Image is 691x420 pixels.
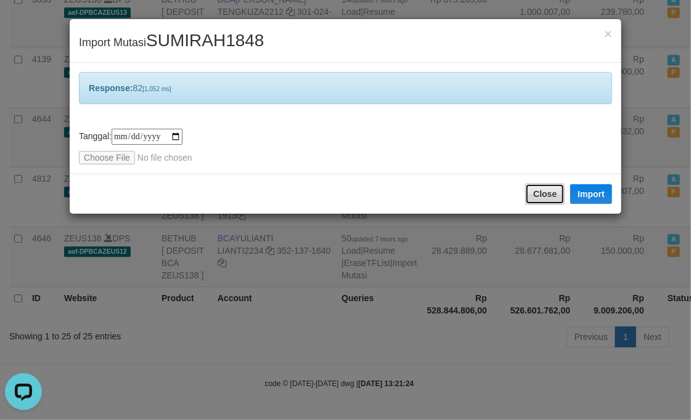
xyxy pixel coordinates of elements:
button: Open LiveChat chat widget [5,5,42,42]
span: SUMIRAH1848 [146,31,264,50]
div: Tanggal: [79,129,612,164]
span: × [605,26,612,41]
span: [1,052 ms] [142,86,171,92]
span: Import Mutasi [79,36,264,49]
button: Import [570,184,612,204]
div: 82 [79,72,612,104]
button: Close [605,27,612,40]
button: Close [525,184,565,204]
b: Response: [89,83,133,93]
